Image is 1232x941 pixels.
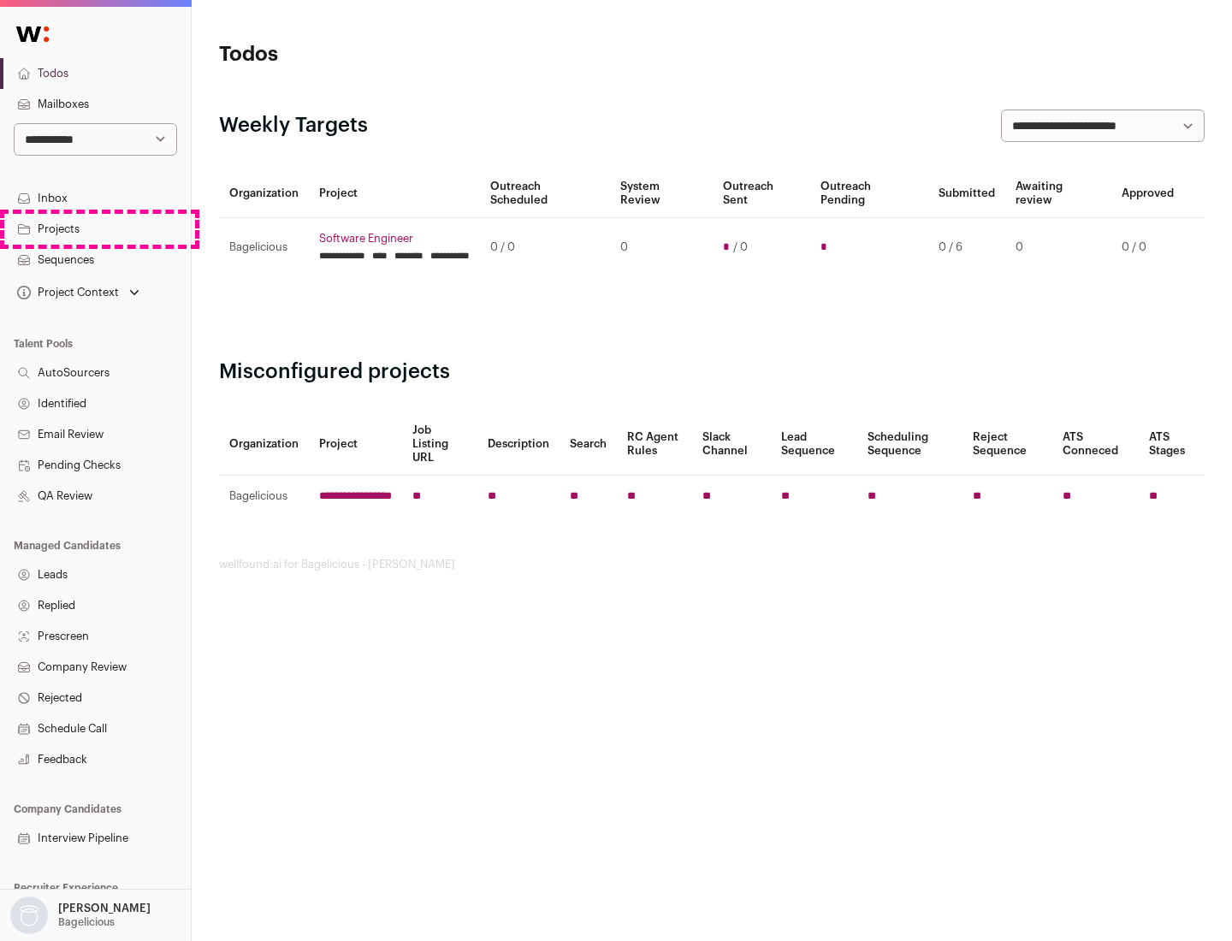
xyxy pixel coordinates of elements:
h1: Todos [219,41,548,68]
th: Reject Sequence [962,413,1053,476]
th: Project [309,169,480,218]
th: ATS Stages [1139,413,1205,476]
th: Outreach Sent [713,169,811,218]
th: Slack Channel [692,413,771,476]
span: / 0 [733,240,748,254]
p: [PERSON_NAME] [58,902,151,915]
th: ATS Conneced [1052,413,1138,476]
th: Scheduling Sequence [857,413,962,476]
th: Organization [219,413,309,476]
th: Submitted [928,169,1005,218]
button: Open dropdown [7,897,154,934]
th: Approved [1111,169,1184,218]
h2: Misconfigured projects [219,358,1205,386]
th: Lead Sequence [771,413,857,476]
img: nopic.png [10,897,48,934]
th: Awaiting review [1005,169,1111,218]
th: Outreach Pending [810,169,927,218]
td: Bagelicious [219,476,309,518]
th: Outreach Scheduled [480,169,610,218]
img: Wellfound [7,17,58,51]
th: Job Listing URL [402,413,477,476]
th: RC Agent Rules [617,413,691,476]
td: 0 / 0 [480,218,610,277]
th: Organization [219,169,309,218]
td: 0 / 6 [928,218,1005,277]
td: 0 [1005,218,1111,277]
td: 0 [610,218,712,277]
button: Open dropdown [14,281,143,305]
p: Bagelicious [58,915,115,929]
th: Description [477,413,560,476]
td: 0 / 0 [1111,218,1184,277]
div: Project Context [14,286,119,299]
th: System Review [610,169,712,218]
th: Project [309,413,402,476]
td: Bagelicious [219,218,309,277]
h2: Weekly Targets [219,112,368,139]
th: Search [560,413,617,476]
a: Software Engineer [319,232,470,246]
footer: wellfound:ai for Bagelicious - [PERSON_NAME] [219,558,1205,571]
